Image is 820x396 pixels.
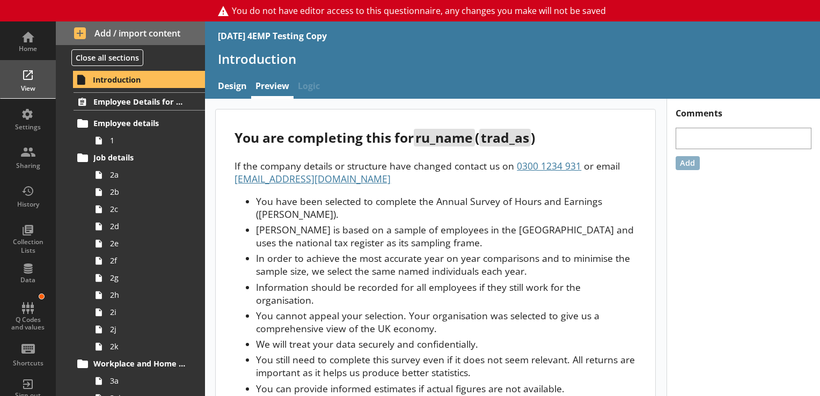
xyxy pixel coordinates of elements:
[110,290,191,300] span: 2h
[9,276,47,284] div: Data
[256,252,636,277] li: In order to achieve the most accurate year on year comparisons and to minimise the sample size, w...
[110,307,191,317] span: 2i
[93,358,186,369] span: Workplace and Home Postcodes
[74,92,205,111] a: Employee Details for Employee 1
[110,170,191,180] span: 2a
[256,353,636,379] li: You still need to complete this survey even if it does not seem relevant. All returns are importa...
[235,129,636,146] div: You are completing this for ( )
[256,195,636,221] li: You have been selected to complete the Annual Survey of Hours and Earnings ([PERSON_NAME]).
[90,321,205,338] a: 2j
[110,324,191,334] span: 2j
[90,269,205,287] a: 2g
[251,76,294,99] a: Preview
[74,355,205,372] a: Workplace and Home Postcodes
[256,223,636,249] li: [PERSON_NAME] is based on a sample of employees in the [GEOGRAPHIC_DATA] and uses the national ta...
[110,273,191,283] span: 2g
[78,149,205,355] li: Job details2a2b2c2d2e2f2g2h2i2j2k
[93,152,186,163] span: Job details
[235,172,391,185] span: [EMAIL_ADDRESS][DOMAIN_NAME]
[256,338,636,350] li: We will treat your data securely and confidentially.
[74,115,205,132] a: Employee details
[218,50,807,67] h1: Introduction
[9,84,47,93] div: View
[90,184,205,201] a: 2b
[90,166,205,184] a: 2a
[517,159,581,172] span: 0300 1234 931
[90,201,205,218] a: 2c
[110,221,191,231] span: 2d
[93,118,186,128] span: Employee details
[90,252,205,269] a: 2f
[71,49,143,66] button: Close all sections
[93,75,186,85] span: Introduction
[74,149,205,166] a: Job details
[74,27,187,39] span: Add / import content
[110,187,191,197] span: 2b
[93,97,186,107] span: Employee Details for Employee 1
[9,162,47,170] div: Sharing
[9,316,47,332] div: Q Codes and values
[218,30,327,42] div: [DATE] 4EMP Testing Copy
[479,129,531,146] span: trad_as
[9,45,47,53] div: Home
[256,309,636,335] li: You cannot appeal your selection. Your organisation was selected to give us a comprehensive view ...
[9,238,47,254] div: Collection Lists
[256,382,636,395] li: You can provide informed estimates if actual figures are not available.
[90,304,205,321] a: 2i
[110,341,191,351] span: 2k
[9,200,47,209] div: History
[90,372,205,390] a: 3a
[110,376,191,386] span: 3a
[90,218,205,235] a: 2d
[73,71,205,88] a: Introduction
[90,338,205,355] a: 2k
[9,123,47,131] div: Settings
[78,115,205,149] li: Employee details1
[90,235,205,252] a: 2e
[256,281,636,306] li: Information should be recorded for all employees if they still work for the organisation.
[110,255,191,266] span: 2f
[414,129,474,146] span: ru_name
[294,76,324,99] span: Logic
[9,359,47,368] div: Shortcuts
[56,21,205,45] button: Add / import content
[110,238,191,248] span: 2e
[90,287,205,304] a: 2h
[110,204,191,214] span: 2c
[90,132,205,149] a: 1
[110,135,191,145] span: 1
[214,76,251,99] a: Design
